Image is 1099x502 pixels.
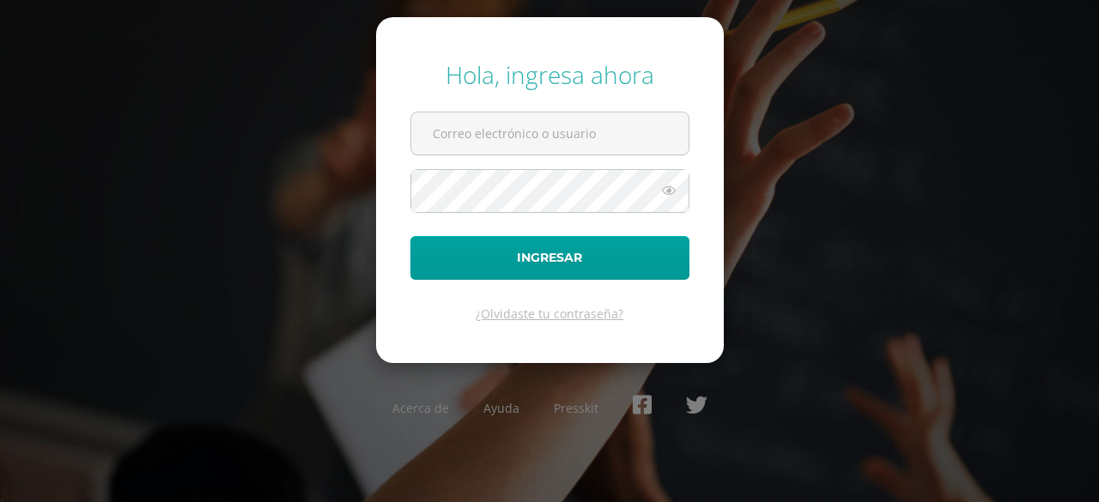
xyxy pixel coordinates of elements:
[411,112,689,154] input: Correo electrónico o usuario
[410,58,689,91] div: Hola, ingresa ahora
[483,400,519,416] a: Ayuda
[476,305,623,322] a: ¿Olvidaste tu contraseña?
[392,400,449,416] a: Acerca de
[554,400,598,416] a: Presskit
[410,236,689,280] button: Ingresar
